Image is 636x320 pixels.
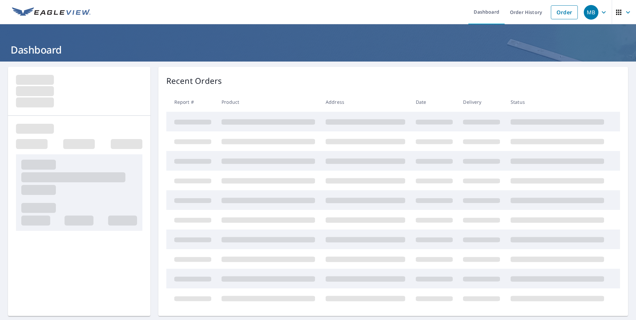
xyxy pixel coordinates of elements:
img: EV Logo [12,7,90,17]
th: Report # [166,92,217,112]
th: Address [320,92,410,112]
th: Product [216,92,320,112]
th: Date [410,92,458,112]
p: Recent Orders [166,75,222,87]
th: Status [505,92,609,112]
th: Delivery [458,92,505,112]
div: MB [584,5,598,20]
a: Order [551,5,578,19]
h1: Dashboard [8,43,628,57]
